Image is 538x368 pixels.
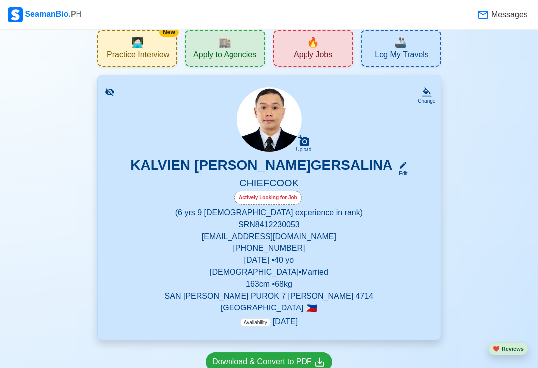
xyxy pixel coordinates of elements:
[69,10,82,18] span: .PH
[219,35,231,50] span: agencies
[110,254,429,266] p: [DATE] • 40 yo
[240,318,271,327] span: Availability
[110,177,429,191] h5: CHIEFCOOK
[110,243,429,254] p: [PHONE_NUMBER]
[240,316,298,328] p: [DATE]
[110,302,429,314] p: [GEOGRAPHIC_DATA]
[193,50,256,62] span: Apply to Agencies
[306,304,317,313] span: 🇵🇭
[159,28,179,37] div: New
[307,35,319,50] span: new
[395,170,408,177] div: Edit
[234,191,302,205] div: Actively Looking for Job
[212,356,326,368] div: Download & Convert to PDF
[130,157,392,177] h3: KALVIEN [PERSON_NAME]GERSALINA
[110,219,429,231] p: SRN 8412230053
[8,7,23,22] img: Logo
[375,50,429,62] span: Log My Travels
[489,9,528,21] span: Messages
[8,7,81,22] div: SeamanBio
[488,342,528,356] button: heartReviews
[110,278,429,290] p: 163 cm • 68 kg
[110,290,429,302] p: SAN [PERSON_NAME] PUROK 7 [PERSON_NAME] 4714
[110,207,429,219] p: (6 yrs 9 [DEMOGRAPHIC_DATA] experience in rank)
[110,231,429,243] p: [EMAIL_ADDRESS][DOMAIN_NAME]
[294,50,332,62] span: Apply Jobs
[107,50,169,62] span: Practice Interview
[131,35,144,50] span: interview
[394,35,407,50] span: travel
[110,266,429,278] p: [DEMOGRAPHIC_DATA] • Married
[296,147,312,153] div: Upload
[418,97,435,105] div: Change
[493,346,500,352] span: heart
